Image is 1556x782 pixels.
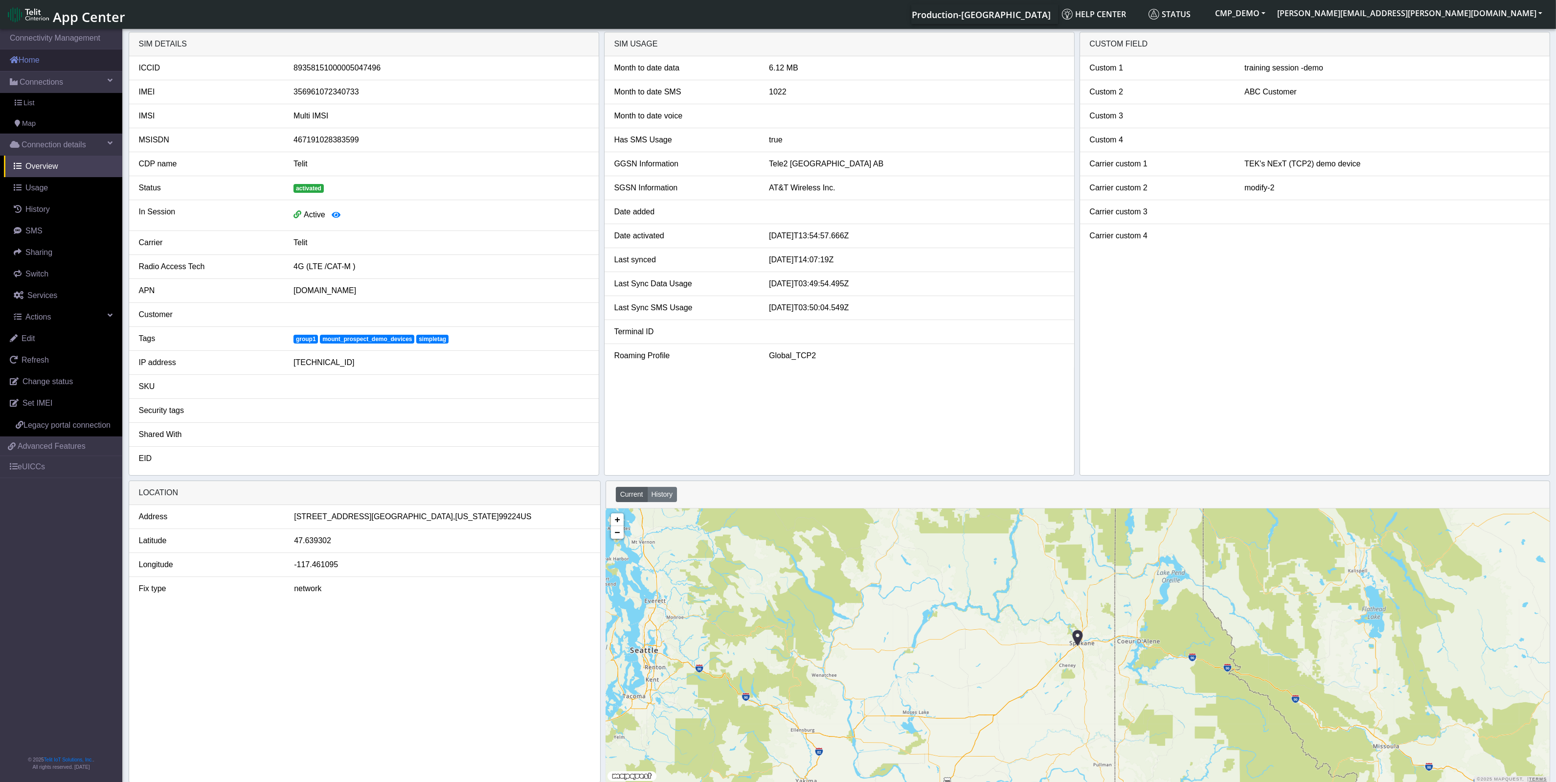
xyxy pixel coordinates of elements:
[607,86,762,98] div: Month to date SMS
[607,134,762,146] div: Has SMS Usage
[132,285,287,297] div: APN
[762,254,1071,266] div: [DATE]T14:07:19Z
[647,487,677,502] button: History
[1149,9,1191,20] span: Status
[22,334,35,343] span: Edit
[27,291,57,299] span: Services
[1237,62,1547,74] div: training session -demo
[1082,158,1238,170] div: Carrier custom 1
[293,184,324,193] span: activated
[912,9,1051,21] span: Production-[GEOGRAPHIC_DATA]
[607,206,762,218] div: Date added
[320,335,414,344] span: mount_prospect_demo_devices
[607,62,762,74] div: Month to date data
[4,156,122,177] a: Overview
[286,158,596,170] div: Telit
[294,511,371,523] span: [STREET_ADDRESS]
[1082,230,1238,242] div: Carrier custom 4
[132,535,287,547] div: Latitude
[25,270,48,278] span: Switch
[607,350,762,362] div: Roaming Profile
[372,511,455,523] span: [GEOGRAPHIC_DATA],
[1082,110,1238,122] div: Custom 3
[762,86,1071,98] div: 1022
[132,261,287,273] div: Radio Access Tech
[18,440,86,452] span: Advanced Features
[762,62,1071,74] div: 6.12 MB
[1062,9,1126,20] span: Help center
[132,453,287,464] div: EID
[287,535,598,547] div: 47.639302
[4,220,122,242] a: SMS
[1062,9,1073,20] img: knowledge.svg
[8,7,49,23] img: logo-telit-cinterion-gw-new.png
[287,583,598,595] div: network
[286,357,596,368] div: [TECHNICAL_ID]
[762,278,1071,290] div: [DATE]T03:49:54.495Z
[132,405,287,416] div: Security tags
[23,421,111,429] span: Legacy portal connection
[762,230,1071,242] div: [DATE]T13:54:57.666Z
[22,356,49,364] span: Refresh
[762,302,1071,314] div: [DATE]T03:50:04.549Z
[607,278,762,290] div: Last Sync Data Usage
[132,309,287,321] div: Customer
[132,381,287,392] div: SKU
[286,110,596,122] div: Multi IMSI
[611,513,624,526] a: Zoom in
[44,757,93,762] a: Telit IoT Solutions, Inc.
[607,230,762,242] div: Date activated
[25,227,43,235] span: SMS
[4,199,122,220] a: History
[607,254,762,266] div: Last synced
[286,261,596,273] div: 4G (LTE /CAT-M )
[304,210,325,219] span: Active
[762,182,1071,194] div: AT&T Wireless Inc.
[286,237,596,249] div: Telit
[25,162,58,170] span: Overview
[616,487,648,502] button: Current
[1237,86,1547,98] div: ABC Customer
[4,306,122,328] a: Actions
[1271,4,1548,22] button: [PERSON_NAME][EMAIL_ADDRESS][PERSON_NAME][DOMAIN_NAME]
[286,86,596,98] div: 356961072340733
[605,32,1074,56] div: SIM usage
[286,285,596,297] div: [DOMAIN_NAME]
[129,32,599,56] div: SIM details
[762,134,1071,146] div: true
[132,333,287,345] div: Tags
[132,206,287,225] div: In Session
[20,76,63,88] span: Connections
[22,139,86,151] span: Connection details
[25,248,52,256] span: Sharing
[607,302,762,314] div: Last Sync SMS Usage
[499,511,521,523] span: 99224
[8,4,124,25] a: App Center
[22,118,36,129] span: Map
[132,134,287,146] div: MSISDN
[325,206,347,225] button: View session details
[1145,4,1209,24] a: Status
[607,158,762,170] div: GGSN Information
[293,335,318,344] span: group1
[1080,32,1550,56] div: Custom field
[129,481,600,505] div: LOCATION
[132,511,287,523] div: Address
[1149,9,1159,20] img: status.svg
[1209,4,1271,22] button: CMP_DEMO
[132,357,287,368] div: IP address
[132,237,287,249] div: Carrier
[1082,86,1238,98] div: Custom 2
[132,86,287,98] div: IMEI
[4,177,122,199] a: Usage
[132,583,287,595] div: Fix type
[1082,134,1238,146] div: Custom 4
[286,134,596,146] div: 467191028383599
[4,242,122,263] a: Sharing
[25,184,48,192] span: Usage
[286,62,596,74] div: 89358151000005047496
[911,4,1050,24] a: Your current platform instance
[762,350,1071,362] div: Global_TCP2
[23,399,52,407] span: Set IMEI
[132,182,287,194] div: Status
